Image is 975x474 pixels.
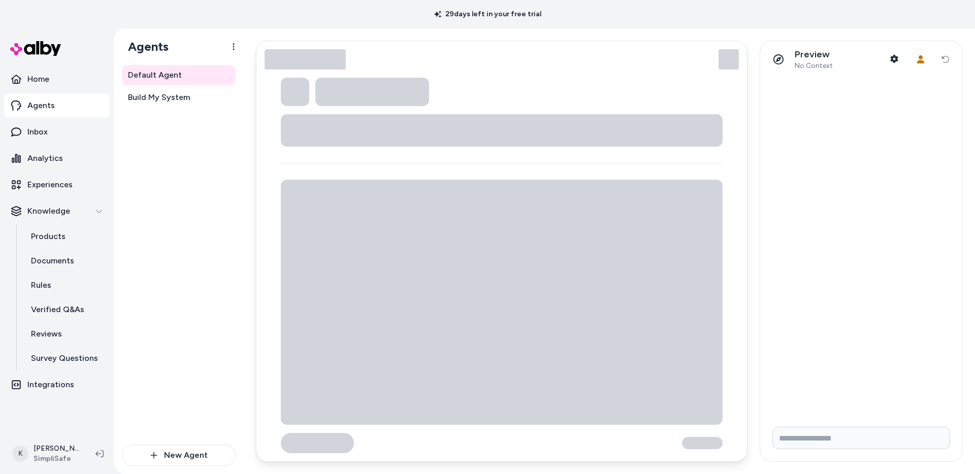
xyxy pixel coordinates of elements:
[4,67,110,91] a: Home
[27,152,63,164] p: Analytics
[21,224,110,249] a: Products
[27,73,49,85] p: Home
[4,120,110,144] a: Inbox
[21,322,110,346] a: Reviews
[122,65,236,85] a: Default Agent
[34,454,79,464] span: SimpliSafe
[4,146,110,171] a: Analytics
[34,444,79,454] p: [PERSON_NAME]
[21,297,110,322] a: Verified Q&As
[31,230,66,243] p: Products
[120,39,169,54] h1: Agents
[795,61,833,71] span: No Context
[27,99,55,112] p: Agents
[428,9,547,19] p: 29 days left in your free trial
[122,87,236,108] a: Build My System
[21,273,110,297] a: Rules
[31,255,74,267] p: Documents
[21,249,110,273] a: Documents
[31,352,98,364] p: Survey Questions
[21,346,110,370] a: Survey Questions
[31,303,84,316] p: Verified Q&As
[4,199,110,223] button: Knowledge
[795,49,833,60] p: Preview
[27,379,74,391] p: Integrations
[12,446,28,462] span: K
[772,427,950,449] input: Write your prompt here
[6,437,87,470] button: K[PERSON_NAME]SimpliSafe
[27,205,70,217] p: Knowledge
[4,373,110,397] a: Integrations
[4,93,110,118] a: Agents
[31,328,62,340] p: Reviews
[27,179,73,191] p: Experiences
[122,445,236,466] button: New Agent
[128,91,190,104] span: Build My System
[128,69,182,81] span: Default Agent
[10,41,61,56] img: alby Logo
[27,126,48,138] p: Inbox
[4,173,110,197] a: Experiences
[31,279,51,291] p: Rules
